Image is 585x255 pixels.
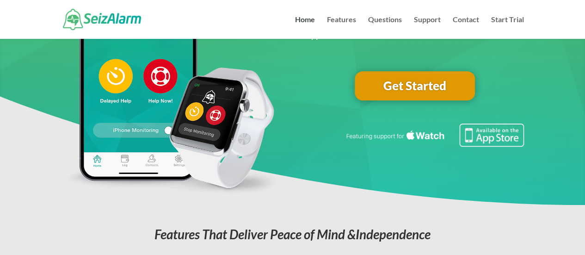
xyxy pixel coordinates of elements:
a: Features [327,16,356,39]
img: Seizure detection available in the Apple App Store. [345,124,524,147]
em: Features That Deliver Peace of Mind & [154,226,431,242]
a: Start Trial [491,16,524,39]
a: Featuring seizure detection support for the Apple Watch [345,138,524,149]
a: Contact [453,16,479,39]
a: Home [295,16,315,39]
a: Get Started [355,71,475,101]
span: Independence [356,226,431,242]
a: Support [414,16,441,39]
a: Questions [368,16,402,39]
img: SeizAlarm [63,9,141,30]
